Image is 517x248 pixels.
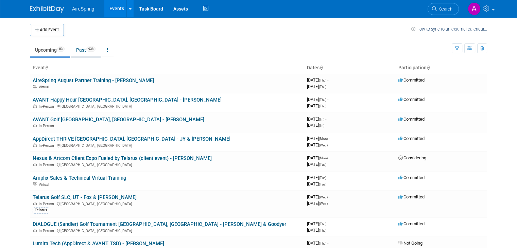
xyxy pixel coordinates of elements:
[33,104,37,108] img: In-Person Event
[319,137,328,141] span: (Mon)
[30,24,64,36] button: Add Event
[33,229,37,232] img: In-Person Event
[307,123,324,128] span: [DATE]
[33,201,301,206] div: [GEOGRAPHIC_DATA], [GEOGRAPHIC_DATA]
[398,194,425,199] span: Committed
[86,47,96,52] span: 938
[33,124,37,127] img: In-Person Event
[319,156,328,160] span: (Mon)
[398,241,423,246] span: Not Going
[319,98,326,102] span: (Thu)
[33,103,301,109] div: [GEOGRAPHIC_DATA], [GEOGRAPHIC_DATA]
[307,181,326,187] span: [DATE]
[319,222,326,226] span: (Thu)
[30,62,304,74] th: Event
[33,143,37,147] img: In-Person Event
[33,175,126,181] a: Amplix Sales & Technical Virtual Training
[33,241,164,247] a: Lumira Tech (AppDirect & AVANT TSD) - [PERSON_NAME]
[39,202,56,206] span: In-Person
[307,241,328,246] span: [DATE]
[319,242,326,245] span: (Thu)
[319,104,326,108] span: (Thu)
[319,85,326,89] span: (Thu)
[39,124,56,128] span: In-Person
[45,65,48,70] a: Sort by Event Name
[307,228,326,233] span: [DATE]
[33,117,204,123] a: AVANT Golf [GEOGRAPHIC_DATA], [GEOGRAPHIC_DATA] - [PERSON_NAME]
[319,182,326,186] span: (Tue)
[327,97,328,102] span: -
[307,194,330,199] span: [DATE]
[33,228,301,233] div: [GEOGRAPHIC_DATA], [GEOGRAPHIC_DATA]
[71,43,101,56] a: Past938
[437,6,452,12] span: Search
[33,136,230,142] a: AppDirect THRIVE [GEOGRAPHIC_DATA], [GEOGRAPHIC_DATA] - JY & [PERSON_NAME]
[33,77,154,84] a: AireSpring August Partner Training - [PERSON_NAME]
[33,85,37,88] img: Virtual Event
[39,229,56,233] span: In-Person
[398,221,425,226] span: Committed
[319,229,326,232] span: (Thu)
[307,155,330,160] span: [DATE]
[33,202,37,205] img: In-Person Event
[319,176,326,180] span: (Tue)
[319,118,324,121] span: (Fri)
[33,97,222,103] a: AVANT Happy Hour [GEOGRAPHIC_DATA], [GEOGRAPHIC_DATA] - [PERSON_NAME]
[72,6,94,12] span: AireSpring
[39,85,51,89] span: Virtual
[57,47,65,52] span: 83
[468,2,481,15] img: Angie Handal
[307,77,328,83] span: [DATE]
[307,97,328,102] span: [DATE]
[428,3,459,15] a: Search
[327,175,328,180] span: -
[307,84,326,89] span: [DATE]
[329,194,330,199] span: -
[398,155,426,160] span: Considering
[327,241,328,246] span: -
[33,207,49,213] div: Telarus
[319,124,324,127] span: (Fri)
[398,175,425,180] span: Committed
[304,62,396,74] th: Dates
[39,143,56,148] span: In-Person
[427,65,430,70] a: Sort by Participation Type
[33,182,37,186] img: Virtual Event
[329,136,330,141] span: -
[39,104,56,109] span: In-Person
[329,155,330,160] span: -
[33,155,212,161] a: Nexus & Artcom Client Expo Fueled by Telarus (client event) - [PERSON_NAME]
[398,117,425,122] span: Committed
[39,163,56,167] span: In-Person
[307,117,326,122] span: [DATE]
[307,221,328,226] span: [DATE]
[307,142,328,147] span: [DATE]
[307,162,326,167] span: [DATE]
[319,163,326,166] span: (Tue)
[307,136,330,141] span: [DATE]
[396,62,487,74] th: Participation
[398,77,425,83] span: Committed
[411,26,487,32] a: How to sync to an external calendar...
[319,143,328,147] span: (Wed)
[398,97,425,102] span: Committed
[307,201,328,206] span: [DATE]
[33,221,286,227] a: DiALOGUE (Sandler) Golf Tournament [GEOGRAPHIC_DATA], [GEOGRAPHIC_DATA] - [PERSON_NAME] & Goodyer
[307,103,326,108] span: [DATE]
[325,117,326,122] span: -
[33,194,137,200] a: Telarus Golf SLC, UT - Fox & [PERSON_NAME]
[319,202,328,206] span: (Wed)
[307,175,328,180] span: [DATE]
[320,65,323,70] a: Sort by Start Date
[30,43,70,56] a: Upcoming83
[30,6,64,13] img: ExhibitDay
[33,162,301,167] div: [GEOGRAPHIC_DATA], [GEOGRAPHIC_DATA]
[398,136,425,141] span: Committed
[319,195,328,199] span: (Wed)
[33,163,37,166] img: In-Person Event
[327,221,328,226] span: -
[319,78,326,82] span: (Thu)
[33,142,301,148] div: [GEOGRAPHIC_DATA], [GEOGRAPHIC_DATA]
[327,77,328,83] span: -
[39,182,51,187] span: Virtual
